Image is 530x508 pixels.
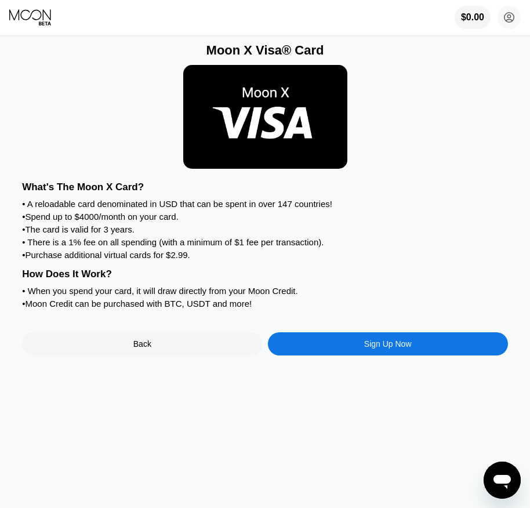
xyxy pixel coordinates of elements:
[22,286,508,296] div: • When you spend your card, it will draw directly from your Moon Credit.
[22,250,508,260] div: • Purchase additional virtual cards for $2.99.
[364,339,412,349] div: Sign Up Now
[22,43,508,58] div: Moon X Visa® Card
[22,268,508,280] div: How Does It Work?
[268,332,508,355] div: Sign Up Now
[22,332,262,355] div: Back
[22,212,508,222] div: • Spend up to $4000/month on your card.
[133,339,151,349] div: Back
[22,299,508,309] div: • Moon Credit can be purchased with BTC, USDT and more!
[22,224,508,234] div: • The card is valid for 3 years.
[22,182,508,193] div: What's The Moon X Card?
[455,6,491,29] div: $0.00
[22,237,508,247] div: • There is a 1% fee on all spending (with a minimum of $1 fee per transaction).
[461,12,484,23] div: $0.00
[484,462,521,499] iframe: Button to launch messaging window
[22,199,508,209] div: • A reloadable card denominated in USD that can be spent in over 147 countries!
